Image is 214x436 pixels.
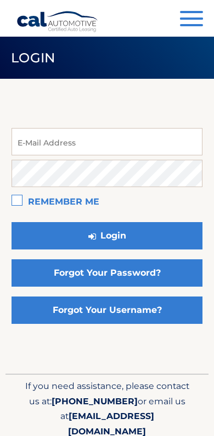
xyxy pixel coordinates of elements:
label: Remember Me [12,191,202,213]
span: [PHONE_NUMBER] [52,396,138,406]
a: Forgot Your Username? [12,297,202,324]
input: E-Mail Address [12,128,202,155]
span: Login [11,50,55,66]
button: Login [12,222,202,249]
button: Menu [180,11,203,29]
a: Forgot Your Password? [12,259,202,287]
a: Cal Automotive [16,11,99,38]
